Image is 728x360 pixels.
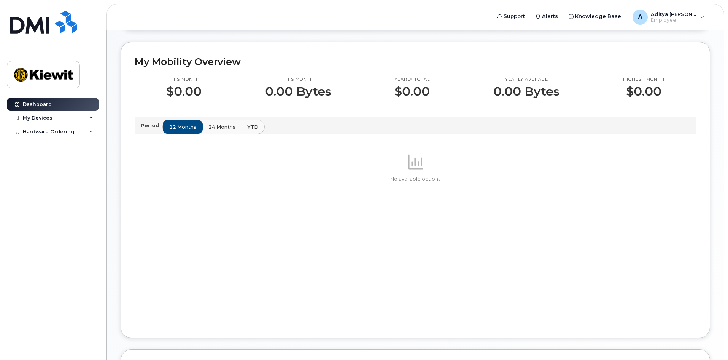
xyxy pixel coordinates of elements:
[695,327,722,354] iframe: Messenger Launcher
[493,85,560,98] p: 0.00 Bytes
[651,17,696,23] span: Employee
[638,13,642,22] span: A
[563,9,626,24] a: Knowledge Base
[493,77,560,83] p: Yearly average
[560,71,722,323] iframe: Messenger
[265,85,331,98] p: 0.00 Bytes
[627,10,710,25] div: Aditya.Gupta
[247,123,258,131] span: YTD
[394,77,430,83] p: Yearly total
[530,9,563,24] a: Alerts
[166,85,202,98] p: $0.00
[265,77,331,83] p: This month
[208,123,235,131] span: 24 months
[394,85,430,98] p: $0.00
[575,13,621,20] span: Knowledge Base
[651,11,696,17] span: Aditya.[PERSON_NAME]
[135,56,696,67] h2: My Mobility Overview
[504,13,525,20] span: Support
[135,176,696,182] p: No available options
[141,122,162,129] p: Period
[166,77,202,83] p: This month
[542,13,558,20] span: Alerts
[492,9,530,24] a: Support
